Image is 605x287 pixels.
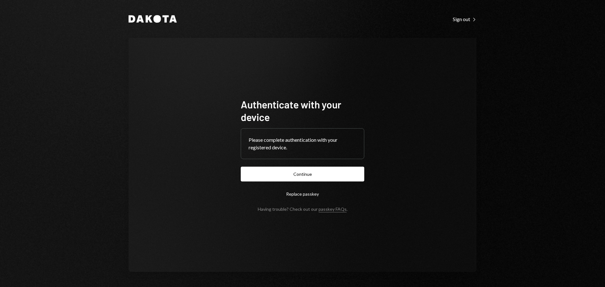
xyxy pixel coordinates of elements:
[258,206,348,212] div: Having trouble? Check out our .
[453,15,476,22] a: Sign out
[241,167,364,181] button: Continue
[241,187,364,201] button: Replace passkey
[453,16,476,22] div: Sign out
[319,206,347,212] a: passkey FAQs
[241,98,364,123] h1: Authenticate with your device
[249,136,356,151] div: Please complete authentication with your registered device.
